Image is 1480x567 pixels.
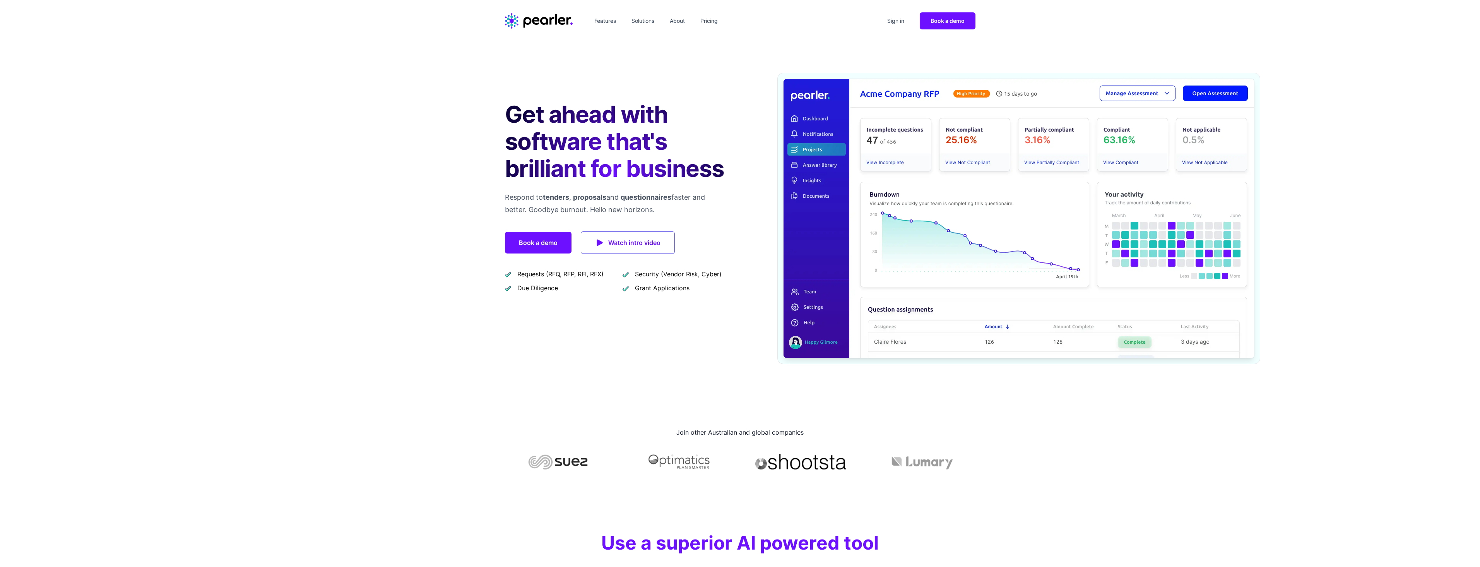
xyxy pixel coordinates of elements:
a: Pricing [697,15,721,27]
a: Book a demo [920,12,975,29]
img: Optimatics [626,454,732,469]
span: Security (Vendor Risk, Cyber) [635,269,722,279]
h2: Use a superior AI powered tool [592,531,889,555]
a: Home [505,13,573,29]
a: Features [591,15,619,27]
h2: Join other Australian and global companies [505,426,975,439]
img: checkmark [623,285,629,291]
a: Sign in [884,15,907,27]
span: Book a demo [931,17,965,24]
h1: Get ahead with software that's brilliant for business [505,101,728,182]
img: App screenshot [784,79,1254,358]
img: checkmark [505,285,511,291]
a: About [667,15,688,27]
span: tenders [543,193,569,201]
span: Due Diligence [517,283,558,293]
img: checkmark [623,271,629,278]
img: checkmark [505,271,511,278]
span: proposals [573,193,606,201]
span: Grant Applications [635,283,690,293]
span: questionnaires [621,193,671,201]
a: Solutions [628,15,657,27]
p: Respond to , and faster and better. Goodbye burnout. Hello new horizons. [505,191,728,216]
img: Lumary [869,454,975,469]
img: Shootsta [748,454,854,469]
img: Suez [505,454,611,469]
a: Book a demo [505,232,571,254]
span: Requests (RFQ, RFP, RFI, RFX) [517,269,604,279]
a: Watch intro video [581,231,675,254]
span: Watch intro video [608,237,660,248]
